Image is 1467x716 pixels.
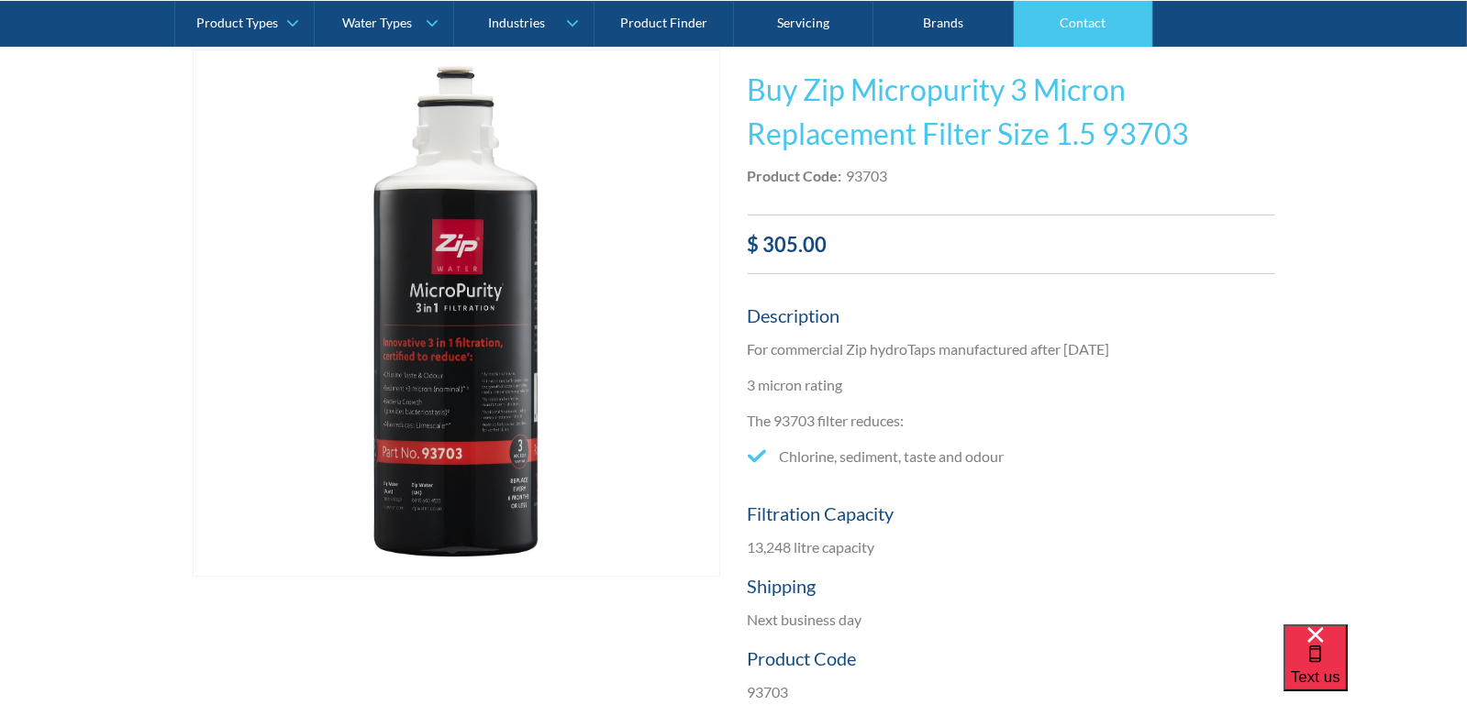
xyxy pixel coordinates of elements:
[748,410,1275,432] p: The 93703 filter reduces:
[847,165,888,187] div: 93703
[748,229,1275,259] div: $ 305.00
[1284,624,1467,716] iframe: podium webchat widget bubble
[748,167,842,184] strong: Product Code:
[748,68,1275,156] h1: Buy Zip Micropurity 3 Micron Replacement Filter Size 1.5 93703
[748,500,1275,527] h5: Filtration Capacity
[196,15,278,30] div: Product Types
[488,15,545,30] div: Industries
[748,609,1275,631] p: Next business day
[748,536,1275,558] p: 13,248 litre capacity
[748,374,1275,396] p: 3 micron rating
[748,572,1275,600] h5: Shipping
[748,338,1275,360] p: For commercial Zip hydroTaps manufactured after [DATE]
[748,302,1275,329] h5: Description
[193,50,720,577] a: open lightbox
[194,50,719,576] img: Zip Micropurity 3 Micron Replacement Filter Size 1.5 93703
[342,15,412,30] div: Water Types
[748,681,1275,703] p: 93703
[748,644,1275,672] h5: Product Code
[748,446,1275,468] li: Chlorine, sediment, taste and odour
